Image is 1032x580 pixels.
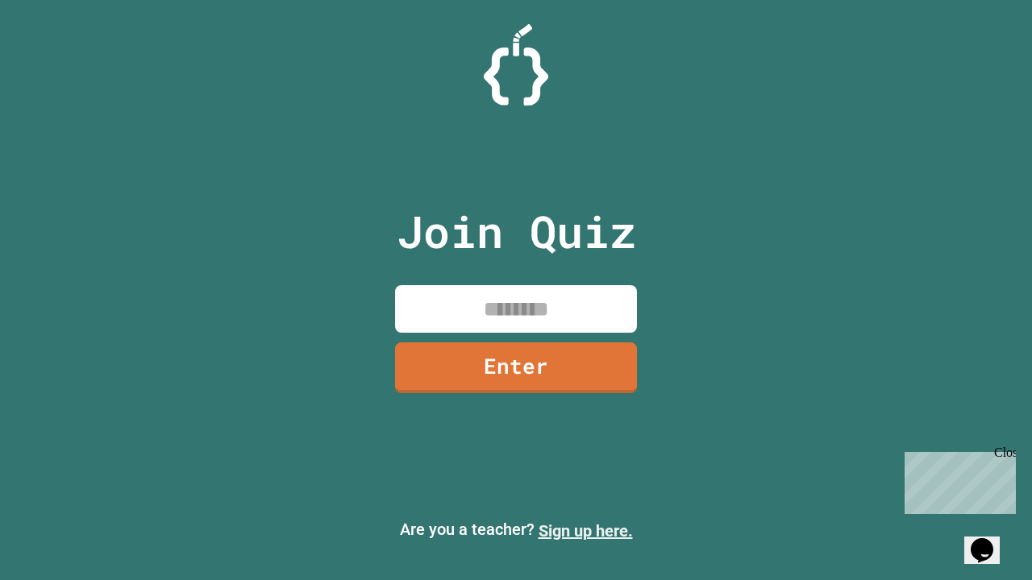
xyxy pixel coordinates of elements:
a: Sign up here. [539,521,633,541]
p: Are you a teacher? [13,517,1019,543]
iframe: chat widget [964,516,1016,564]
img: Logo.svg [484,24,548,106]
div: Chat with us now!Close [6,6,111,102]
iframe: chat widget [898,445,1016,514]
p: Join Quiz [397,198,636,265]
a: Enter [395,342,637,393]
